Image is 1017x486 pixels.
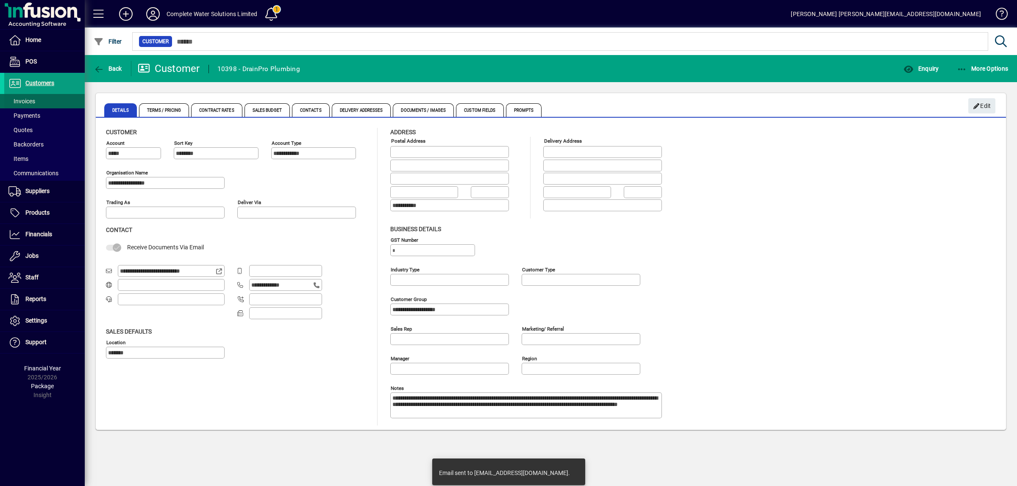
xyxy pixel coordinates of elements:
span: Customer [142,37,169,46]
mat-label: Manager [391,355,409,361]
mat-label: GST Number [391,237,418,243]
mat-label: Organisation name [106,170,148,176]
span: Products [25,209,50,216]
span: Prompts [506,103,542,117]
mat-label: Trading as [106,199,130,205]
a: POS [4,51,85,72]
span: POS [25,58,37,65]
span: Financial Year [24,365,61,372]
mat-label: Notes [391,385,404,391]
a: Home [4,30,85,51]
span: Back [94,65,122,72]
mat-label: Account [106,140,125,146]
mat-label: Industry type [391,266,420,272]
mat-label: Location [106,339,125,345]
a: Settings [4,310,85,331]
div: Complete Water Solutions Limited [167,7,258,21]
button: Edit [968,98,995,113]
span: Enquiry [903,65,939,72]
span: Terms / Pricing [139,103,189,117]
span: Edit [973,99,991,113]
div: Customer [138,62,200,75]
a: Communications [4,166,85,180]
a: Knowledge Base [989,2,1006,29]
span: Financials [25,231,52,237]
span: Contacts [292,103,330,117]
span: Invoices [8,98,35,105]
mat-label: Sort key [174,140,192,146]
mat-label: Region [522,355,537,361]
a: Quotes [4,123,85,137]
span: Receive Documents Via Email [127,244,204,251]
a: Invoices [4,94,85,108]
span: Jobs [25,252,39,259]
span: Payments [8,112,40,119]
span: Contract Rates [191,103,242,117]
a: Products [4,202,85,224]
mat-label: Customer group [391,296,427,302]
a: Backorders [4,137,85,152]
span: Items [8,155,28,162]
button: Enquiry [901,61,941,76]
span: Details [104,103,137,117]
span: Quotes [8,127,33,133]
a: Financials [4,224,85,245]
span: Suppliers [25,188,50,194]
button: More Options [955,61,1011,76]
button: Profile [139,6,167,22]
span: Documents / Images [393,103,454,117]
button: Add [112,6,139,22]
mat-label: Sales rep [391,326,412,331]
a: Reports [4,289,85,310]
a: Suppliers [4,181,85,202]
a: Staff [4,267,85,288]
span: Sales Budget [245,103,290,117]
a: Jobs [4,246,85,267]
span: Settings [25,317,47,324]
span: Home [25,36,41,43]
span: Communications [8,170,58,177]
span: Delivery Addresses [332,103,391,117]
mat-label: Deliver via [238,199,261,205]
span: Support [25,339,47,345]
span: Staff [25,274,39,281]
a: Items [4,152,85,166]
button: Filter [92,34,124,49]
app-page-header-button: Back [85,61,131,76]
mat-label: Customer type [522,266,555,272]
span: More Options [957,65,1009,72]
span: Contact [106,226,132,233]
a: Support [4,332,85,353]
span: Filter [94,38,122,45]
span: Address [390,129,416,135]
div: [PERSON_NAME] [PERSON_NAME][EMAIL_ADDRESS][DOMAIN_NAME] [791,7,981,21]
span: Reports [25,295,46,302]
span: Customers [25,80,54,86]
span: Business details [390,226,441,232]
mat-label: Account Type [272,140,301,146]
div: Email sent to [EMAIL_ADDRESS][DOMAIN_NAME]. [439,469,570,477]
div: 10398 - DrainPro Plumbing [217,62,300,76]
span: Package [31,383,54,389]
span: Customer [106,129,137,135]
button: Back [92,61,124,76]
span: Backorders [8,141,44,148]
mat-label: Marketing/ Referral [522,326,564,331]
span: Sales defaults [106,328,152,335]
a: Payments [4,108,85,123]
span: Custom Fields [456,103,503,117]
